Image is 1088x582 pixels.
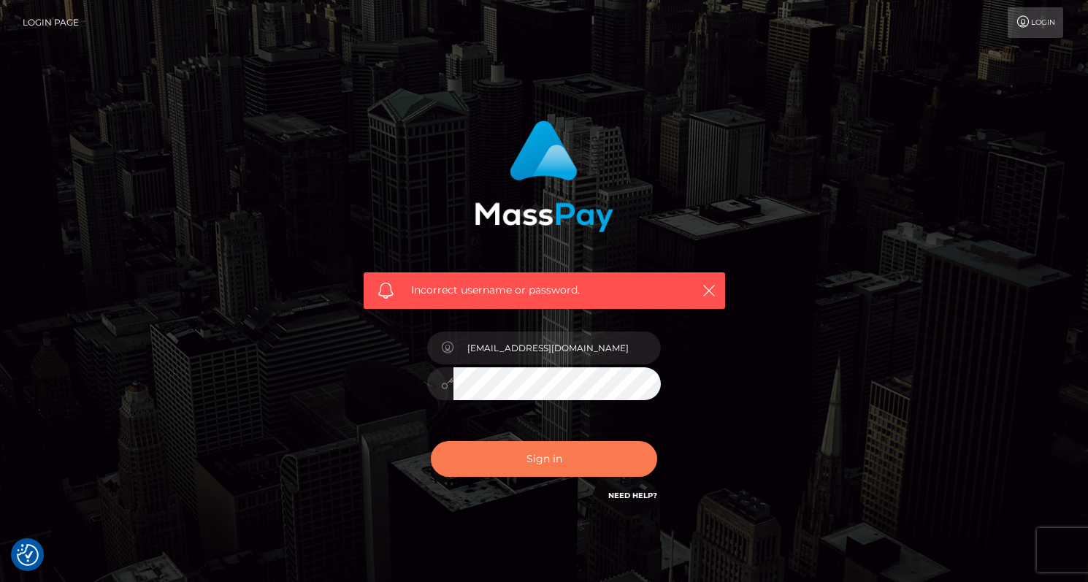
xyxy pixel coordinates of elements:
[453,332,661,364] input: Username...
[23,7,79,38] a: Login Page
[17,544,39,566] button: Consent Preferences
[1008,7,1063,38] a: Login
[411,283,678,298] span: Incorrect username or password.
[431,441,657,477] button: Sign in
[17,544,39,566] img: Revisit consent button
[608,491,657,500] a: Need Help?
[475,120,613,232] img: MassPay Login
